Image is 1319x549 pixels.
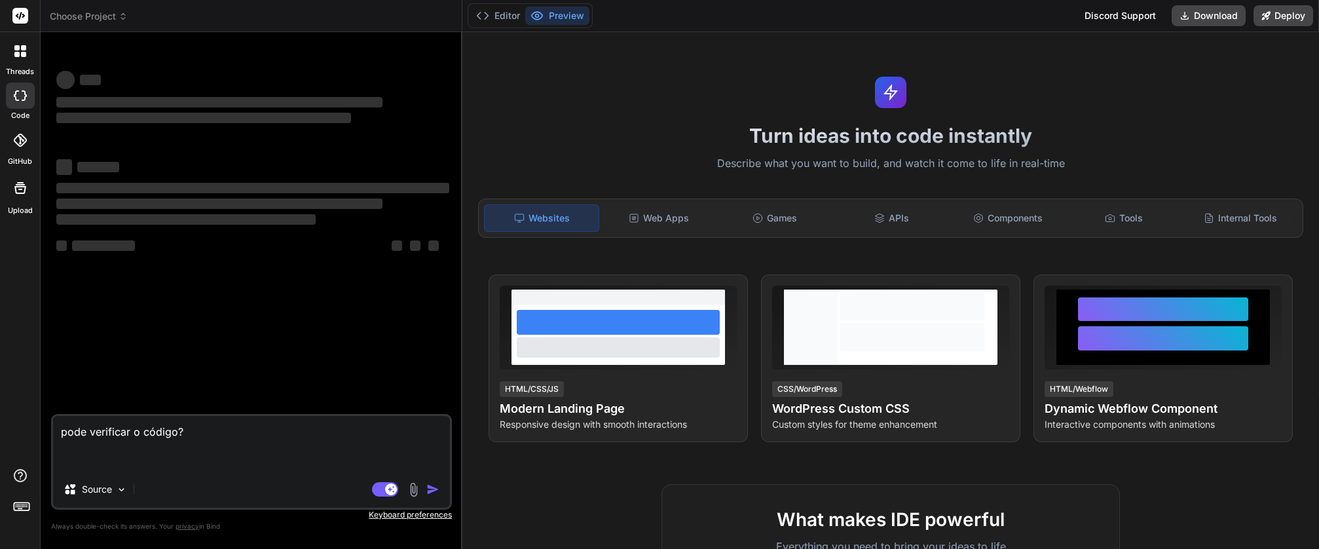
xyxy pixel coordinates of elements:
[834,204,948,232] div: APIs
[11,110,29,121] label: code
[1077,5,1164,26] div: Discord Support
[500,418,737,431] p: Responsive design with smooth interactions
[56,113,351,123] span: ‌
[772,381,842,397] div: CSS/WordPress
[72,240,135,251] span: ‌
[410,240,420,251] span: ‌
[80,75,101,85] span: ‌
[1254,5,1313,26] button: Deploy
[484,204,599,232] div: Websites
[470,155,1311,172] p: Describe what you want to build, and watch it come to life in real-time
[772,400,1009,418] h4: WordPress Custom CSS
[1068,204,1181,232] div: Tools
[56,97,382,107] span: ‌
[1045,418,1282,431] p: Interactive components with animations
[392,240,402,251] span: ‌
[56,214,316,225] span: ‌
[1183,204,1297,232] div: Internal Tools
[470,124,1311,147] h1: Turn ideas into code instantly
[56,240,67,251] span: ‌
[51,510,452,520] p: Keyboard preferences
[951,204,1065,232] div: Components
[53,416,450,471] textarea: pode verificar o código?
[525,7,589,25] button: Preview
[1172,5,1246,26] button: Download
[116,484,127,495] img: Pick Models
[500,381,564,397] div: HTML/CSS/JS
[1045,381,1113,397] div: HTML/Webflow
[602,204,716,232] div: Web Apps
[471,7,525,25] button: Editor
[683,506,1098,533] h2: What makes IDE powerful
[500,400,737,418] h4: Modern Landing Page
[8,205,33,216] label: Upload
[1045,400,1282,418] h4: Dynamic Webflow Component
[56,199,382,209] span: ‌
[772,418,1009,431] p: Custom styles for theme enhancement
[82,483,112,496] p: Source
[8,156,32,167] label: GitHub
[56,183,449,193] span: ‌
[6,66,34,77] label: threads
[77,162,119,172] span: ‌
[176,522,199,530] span: privacy
[718,204,832,232] div: Games
[428,240,439,251] span: ‌
[50,10,128,23] span: Choose Project
[426,483,439,496] img: icon
[51,520,452,533] p: Always double-check its answers. Your in Bind
[56,159,72,175] span: ‌
[406,482,421,497] img: attachment
[56,71,75,89] span: ‌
